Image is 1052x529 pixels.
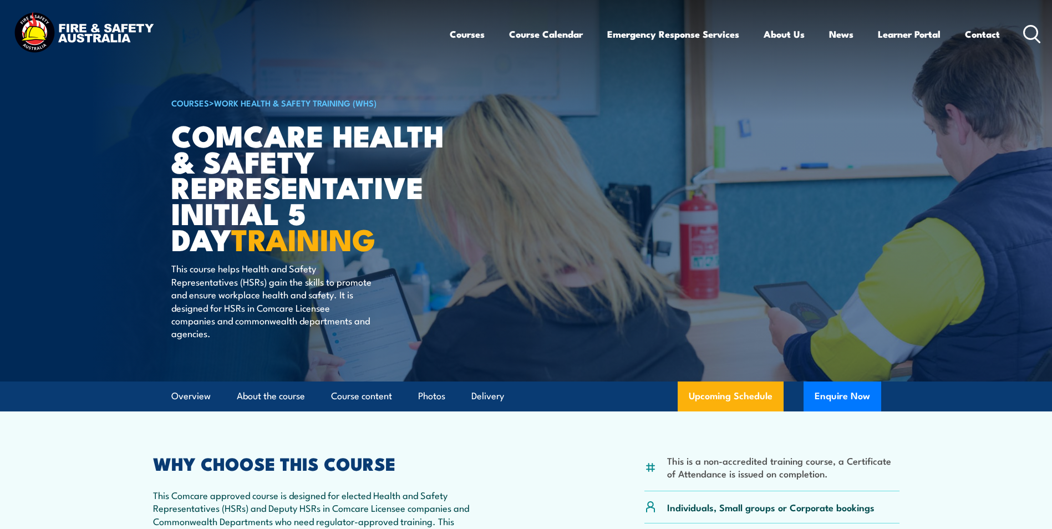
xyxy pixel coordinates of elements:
[171,382,211,411] a: Overview
[171,262,374,339] p: This course helps Health and Safety Representatives (HSRs) gain the skills to promote and ensure ...
[231,215,375,261] strong: TRAINING
[171,96,209,109] a: COURSES
[829,19,853,49] a: News
[237,382,305,411] a: About the course
[965,19,1000,49] a: Contact
[607,19,739,49] a: Emergency Response Services
[153,455,477,471] h2: WHY CHOOSE THIS COURSE
[804,382,881,411] button: Enquire Now
[667,501,875,513] p: Individuals, Small groups or Corporate bookings
[418,382,445,411] a: Photos
[171,122,445,252] h1: Comcare Health & Safety Representative Initial 5 Day
[171,96,445,109] h6: >
[214,96,377,109] a: Work Health & Safety Training (WHS)
[667,454,899,480] li: This is a non-accredited training course, a Certificate of Attendance is issued on completion.
[764,19,805,49] a: About Us
[331,382,392,411] a: Course content
[450,19,485,49] a: Courses
[878,19,941,49] a: Learner Portal
[509,19,583,49] a: Course Calendar
[678,382,784,411] a: Upcoming Schedule
[471,382,504,411] a: Delivery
